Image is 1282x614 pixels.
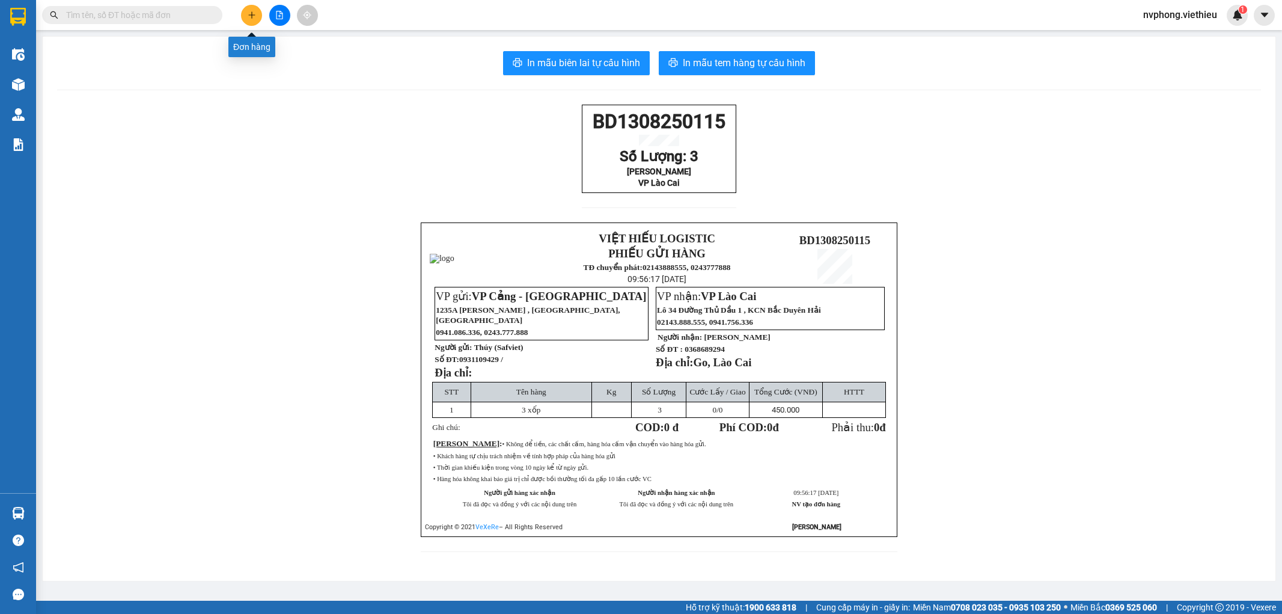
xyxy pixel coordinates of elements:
img: warehouse-icon [12,78,25,91]
span: ⚪️ [1064,605,1067,610]
span: • Không để tiền, các chất cấm, hàng hóa cấm vận chuyển vào hàng hóa gửi. [502,441,706,447]
span: Phải thu: [831,421,885,434]
span: plus [248,11,256,19]
span: Tôi đã đọc và đồng ý với các nội dung trên [620,501,734,508]
strong: Địa chỉ: [435,366,472,379]
span: STT [444,387,459,396]
span: Cung cấp máy in - giấy in: [816,601,910,614]
span: printer [513,58,522,69]
span: 0941.086.336, 0243.777.888 [436,328,528,337]
span: VP gửi: [436,290,646,302]
span: Tôi đã đọc và đồng ý với các nội dung trên [463,501,577,508]
span: printer [668,58,678,69]
span: 0 đ [664,421,679,434]
span: aim [303,11,311,19]
span: Tổng Cước (VNĐ) [754,387,817,396]
span: | [805,601,807,614]
strong: Phí COD: đ [719,421,779,434]
strong: [PERSON_NAME] [792,523,841,531]
span: 3 [658,405,662,414]
strong: Số ĐT : [656,345,683,354]
img: icon-new-feature [1232,10,1243,20]
span: Copyright © 2021 – All Rights Reserved [425,523,563,531]
span: 3 xốp [522,405,540,414]
span: đ [879,421,885,434]
span: VP Cảng - [GEOGRAPHIC_DATA] [472,290,647,302]
span: Số Lượng [642,387,676,396]
span: caret-down [1259,10,1270,20]
span: Ghi chú: [432,423,460,432]
span: Hỗ trợ kỹ thuật: [686,601,796,614]
span: 1 [1241,5,1245,14]
img: solution-icon [12,138,25,151]
span: 09:56:17 [DATE] [793,490,838,496]
span: BD1308250115 [799,234,870,247]
span: notification [13,562,24,573]
span: Miền Bắc [1070,601,1157,614]
span: copyright [1215,603,1224,612]
button: file-add [269,5,290,26]
span: VP Lào Cai [638,178,680,188]
span: message [13,589,24,600]
img: logo-vxr [10,8,26,26]
span: • Thời gian khiếu kiện trong vòng 10 ngày kể từ ngày gửi. [433,464,588,471]
span: 0 [874,421,879,434]
span: nvphong.viethieu [1134,7,1227,22]
span: 09:56:17 [DATE] [627,274,686,284]
span: BD1308250115 [593,110,725,133]
span: Go, Lào Cai [693,356,751,369]
span: search [50,11,58,19]
span: 0368689294 [685,345,725,354]
strong: TĐ chuyển phát: [584,263,643,272]
input: Tìm tên, số ĐT hoặc mã đơn [66,8,208,22]
span: 1235A [PERSON_NAME] , [GEOGRAPHIC_DATA], [GEOGRAPHIC_DATA] [436,305,620,325]
sup: 1 [1239,5,1247,14]
strong: Người gửi: [435,343,472,352]
span: 02143.888.555, 0941.756.336 [657,318,753,327]
strong: Người nhận hàng xác nhận [638,490,715,496]
strong: 0369 525 060 [1105,603,1157,612]
a: VeXeRe [475,523,499,531]
span: 0 [712,405,716,414]
span: question-circle [13,535,24,546]
strong: VIỆT HIẾU LOGISTIC [599,232,715,245]
span: • Hàng hóa không khai báo giá trị chỉ được bồi thường tối đa gấp 10 lần cước VC [433,476,652,482]
span: Miền Nam [913,601,1061,614]
span: Kg [606,387,616,396]
span: • Khách hàng tự chịu trách nhiệm về tính hợp pháp của hàng hóa gửi [433,453,615,459]
span: 1 [450,405,454,414]
span: | [1166,601,1168,614]
button: aim [297,5,318,26]
span: 0 [767,421,772,434]
span: Thúy (Safviet) [474,343,523,352]
span: VP Lào Cai [701,290,756,302]
strong: PHIẾU GỬI HÀNG [608,247,706,260]
span: /0 [712,405,722,414]
span: [PERSON_NAME] [704,333,770,342]
button: printerIn mẫu tem hàng tự cấu hình [659,51,815,75]
span: VP nhận: [657,290,756,302]
img: logo [430,254,454,263]
span: : [433,439,502,448]
strong: Người gửi hàng xác nhận [484,490,555,496]
span: In mẫu tem hàng tự cấu hình [683,55,805,70]
strong: Số ĐT: [435,355,503,364]
span: Lô 34 Đường Thủ Dầu 1 , KCN Bắc Duyên Hải [657,305,821,315]
span: In mẫu biên lai tự cấu hình [527,55,640,70]
strong: COD: [635,421,679,434]
span: Số Lượng: 3 [620,148,698,165]
button: caret-down [1254,5,1275,26]
button: plus [241,5,262,26]
span: file-add [275,11,284,19]
strong: Người nhận: [658,333,702,342]
strong: NV tạo đơn hàng [792,501,840,508]
strong: 0708 023 035 - 0935 103 250 [951,603,1061,612]
span: [PERSON_NAME] [433,439,499,448]
img: warehouse-icon [12,48,25,61]
img: warehouse-icon [12,507,25,520]
strong: Địa chỉ: [656,356,693,369]
span: Cước Lấy / Giao [689,387,745,396]
strong: 02143888555, 0243777888 [643,263,731,272]
button: printerIn mẫu biên lai tự cấu hình [503,51,650,75]
span: [PERSON_NAME] [627,167,691,176]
